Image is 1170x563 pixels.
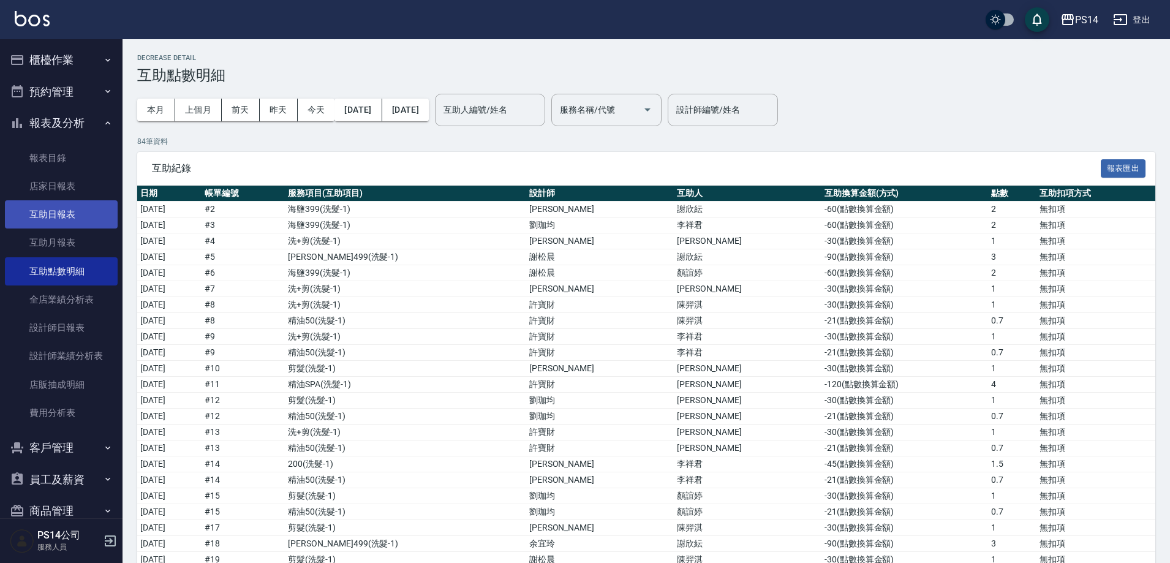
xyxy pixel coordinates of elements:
td: # 17 [202,520,285,536]
td: 1 [988,281,1036,297]
td: [PERSON_NAME] [526,520,674,536]
td: 洗+剪 ( 洗髮-1 ) [285,233,526,249]
td: # 15 [202,504,285,520]
td: 海鹽399 ( 洗髮-1 ) [285,265,526,281]
th: 設計師 [526,186,674,202]
td: 3 [988,536,1036,552]
td: 0.7 [988,313,1036,329]
td: 劉珈均 [526,504,674,520]
td: 李祥君 [674,217,821,233]
td: # 18 [202,536,285,552]
td: 顏誼婷 [674,504,821,520]
td: [DATE] [137,313,202,329]
td: -60 ( 點數換算金額 ) [821,217,988,233]
td: 李祥君 [674,345,821,361]
td: 無扣項 [1036,472,1155,488]
td: 精油50 ( 洗髮-1 ) [285,409,526,425]
td: 無扣項 [1036,297,1155,313]
td: 謝欣紜 [674,249,821,265]
p: 84 筆資料 [137,136,1155,147]
td: -30 ( 點數換算金額 ) [821,233,988,249]
button: 上個月 [175,99,222,121]
td: 洗+剪 ( 洗髮-1 ) [285,329,526,345]
td: [DATE] [137,281,202,297]
td: [DATE] [137,520,202,536]
td: [DATE] [137,265,202,281]
td: # 14 [202,472,285,488]
td: [PERSON_NAME] [674,361,821,377]
td: [DATE] [137,361,202,377]
td: 無扣項 [1036,202,1155,217]
td: -21 ( 點數換算金額 ) [821,440,988,456]
td: 1 [988,297,1036,313]
td: 精油50 ( 洗髮-1 ) [285,313,526,329]
td: [PERSON_NAME] [526,361,674,377]
td: 陳羿淇 [674,313,821,329]
td: 陳羿淇 [674,520,821,536]
img: Person [10,529,34,553]
td: 無扣項 [1036,313,1155,329]
th: 互助扣項方式 [1036,186,1155,202]
td: 2 [988,202,1036,217]
td: -21 ( 點數換算金額 ) [821,313,988,329]
td: [DATE] [137,393,202,409]
td: 劉珈均 [526,393,674,409]
td: 2 [988,265,1036,281]
td: -45 ( 點數換算金額 ) [821,456,988,472]
td: -30 ( 點數換算金額 ) [821,329,988,345]
td: # 15 [202,488,285,504]
a: 互助月報表 [5,229,118,257]
td: # 12 [202,393,285,409]
td: 2 [988,217,1036,233]
a: 店販抽成明細 [5,371,118,399]
img: Logo [15,11,50,26]
td: # 13 [202,425,285,440]
td: 精油50 ( 洗髮-1 ) [285,472,526,488]
th: 點數 [988,186,1036,202]
button: 客戶管理 [5,432,118,464]
td: 0.7 [988,345,1036,361]
td: 1 [988,520,1036,536]
button: 前天 [222,99,260,121]
td: [DATE] [137,217,202,233]
td: # 10 [202,361,285,377]
button: Open [638,100,657,119]
button: [DATE] [382,99,429,121]
td: 許寶財 [526,425,674,440]
td: 精油SPA ( 洗髮-1 ) [285,377,526,393]
td: 謝欣紜 [674,536,821,552]
a: 店家日報表 [5,172,118,200]
td: 劉珈均 [526,217,674,233]
td: [DATE] [137,297,202,313]
td: 無扣項 [1036,249,1155,265]
td: 無扣項 [1036,233,1155,249]
td: 無扣項 [1036,345,1155,361]
td: [DATE] [137,329,202,345]
td: # 2 [202,202,285,217]
td: 精油50 ( 洗髮-1 ) [285,440,526,456]
td: [PERSON_NAME] [674,393,821,409]
td: 200 ( 洗髮-1 ) [285,456,526,472]
td: -21 ( 點數換算金額 ) [821,409,988,425]
td: 顏誼婷 [674,265,821,281]
td: 無扣項 [1036,281,1155,297]
button: 昨天 [260,99,298,121]
td: 謝松晨 [526,249,674,265]
td: 洗+剪 ( 洗髮-1 ) [285,297,526,313]
td: 1 [988,361,1036,377]
td: [DATE] [137,202,202,217]
td: [DATE] [137,409,202,425]
td: 4 [988,377,1036,393]
td: [DATE] [137,345,202,361]
a: 報表目錄 [5,144,118,172]
td: -90 ( 點數換算金額 ) [821,536,988,552]
td: 無扣項 [1036,504,1155,520]
td: -30 ( 點數換算金額 ) [821,425,988,440]
td: [PERSON_NAME] [674,440,821,456]
td: [PERSON_NAME] [674,233,821,249]
td: 無扣項 [1036,409,1155,425]
td: -90 ( 點數換算金額 ) [821,249,988,265]
td: 李祥君 [674,329,821,345]
td: 剪髮 ( 洗髮-1 ) [285,520,526,536]
h5: PS14公司 [37,529,100,542]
